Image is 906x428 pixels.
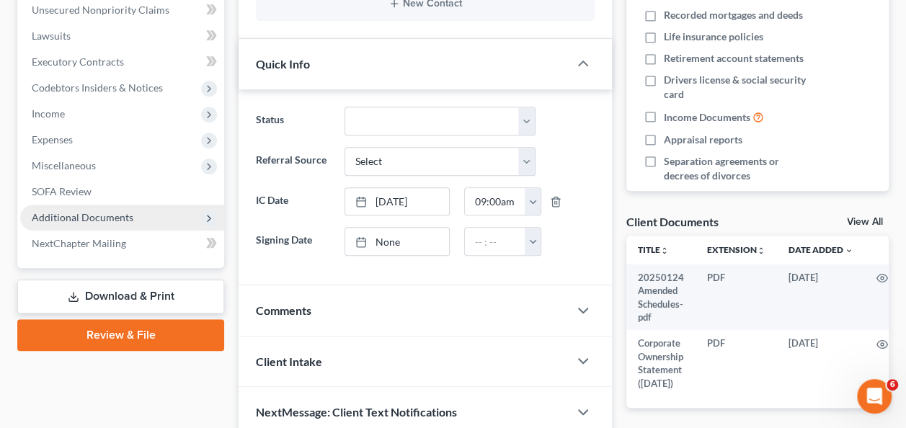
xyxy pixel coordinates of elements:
a: SOFA Review [20,179,224,205]
span: NextChapter Mailing [32,237,126,249]
span: Recorded mortgages and deeds [664,8,803,22]
a: [DATE] [345,188,450,215]
span: SOFA Review [32,185,92,197]
a: Titleunfold_more [638,244,669,255]
i: unfold_more [757,246,765,255]
a: Lawsuits [20,23,224,49]
a: Review & File [17,319,224,351]
i: unfold_more [660,246,669,255]
td: [DATE] [777,264,865,331]
span: Lawsuits [32,30,71,42]
div: Client Documents [626,214,719,229]
input: -- : -- [465,188,525,215]
td: 20250124 Amended Schedules-pdf [626,264,696,331]
a: Extensionunfold_more [707,244,765,255]
a: None [345,228,450,255]
td: PDF [696,264,777,331]
span: Unsecured Nonpriority Claims [32,4,169,16]
span: 6 [887,379,898,391]
span: Client Intake [256,355,322,368]
input: -- : -- [465,228,525,255]
a: View All [847,217,883,227]
span: NextMessage: Client Text Notifications [256,405,457,419]
span: Separation agreements or decrees of divorces [664,154,811,183]
label: Referral Source [249,147,337,176]
iframe: Intercom live chat [857,379,892,414]
span: Income [32,107,65,120]
a: Date Added expand_more [789,244,853,255]
span: Drivers license & social security card [664,73,811,102]
i: expand_more [845,246,853,255]
span: Executory Contracts [32,55,124,68]
span: Additional Documents [32,211,133,223]
a: Download & Print [17,280,224,313]
span: Quick Info [256,57,310,71]
label: Status [249,107,337,135]
span: Appraisal reports [664,133,742,147]
span: Codebtors Insiders & Notices [32,81,163,94]
label: Signing Date [249,227,337,256]
a: Executory Contracts [20,49,224,75]
span: Life insurance policies [664,30,763,44]
span: Miscellaneous [32,159,96,171]
label: IC Date [249,187,337,216]
span: Expenses [32,133,73,146]
td: PDF [696,330,777,396]
td: [DATE] [777,330,865,396]
a: NextChapter Mailing [20,231,224,257]
td: Corporate Ownership Statement ([DATE]) [626,330,696,396]
span: Income Documents [664,110,750,125]
span: Retirement account statements [664,51,804,66]
span: Comments [256,303,311,317]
